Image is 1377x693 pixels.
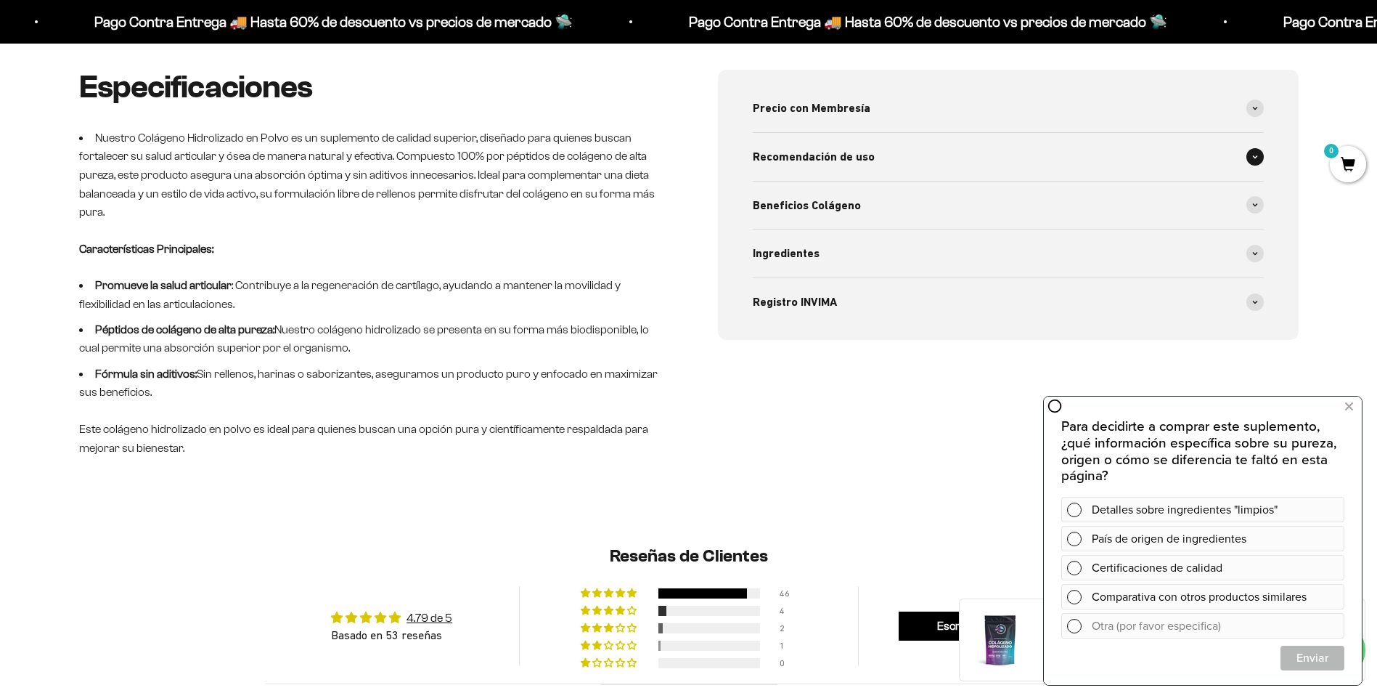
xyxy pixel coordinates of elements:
[753,244,820,263] span: Ingredientes
[753,133,1264,181] summary: Recomendación de uso
[971,611,1029,669] img: Colágeno Hidrolizado
[753,196,861,215] span: Beneficios Colágeno
[753,230,1264,277] summary: Ingredientes
[581,606,639,616] div: 8% (4) reviews with 4 star rating
[331,627,452,643] div: Basado en 53 reseñas
[753,99,870,118] span: Precio con Membresía
[79,320,660,357] li: Nuestro colágeno hidrolizado se presenta en su forma más biodisponible, lo cual permite una absor...
[95,323,274,336] strong: Péptidos de colágeno de alta pureza:
[581,623,639,633] div: 4% (2) reviews with 3 star rating
[79,129,660,259] li: Nuestro Colágeno Hidrolizado en Polvo es un suplemento de calidad superior, diseñado para quienes...
[780,623,797,633] div: 2
[1323,142,1340,160] mark: 0
[79,70,660,105] h2: Especificaciones
[94,10,573,33] p: Pago Contra Entrega 🚚 Hasta 60% de descuento vs precios de mercado 🛸
[899,612,1073,641] a: Escribir una reseña
[753,84,1264,132] summary: Precio con Membresía
[79,365,660,458] li: Sin rellenos, harinas o saborizantes, aseguramos un producto puro y enfocado en maximizar sus ben...
[780,606,797,616] div: 4
[95,368,197,380] strong: Fórmula sin aditivos:
[780,588,797,599] div: 46
[581,588,639,599] div: 87% (46) reviews with 5 star rating
[79,243,213,255] strong: Características Principales:
[331,609,452,626] div: Average rating is 4.79 stars
[406,612,452,624] a: 4.79 de 5
[753,147,875,166] span: Recomendación de uso
[581,641,639,651] div: 2% (1) reviews with 2 star rating
[79,276,660,313] li: : Contribuye a la regeneración de cartílago, ayudando a mantener la movilidad y flexibilidad en l...
[753,293,837,312] span: Registro INVIMA
[780,641,797,651] div: 1
[95,279,232,291] strong: Promueve la salud articular
[1044,395,1362,685] iframe: zigpoll-iframe
[753,278,1264,326] summary: Registro INVIMA
[753,182,1264,230] summary: Beneficios Colágeno
[1330,158,1366,174] a: 0
[265,544,1113,569] h2: Reseñas de Clientes
[689,10,1167,33] p: Pago Contra Entrega 🚚 Hasta 60% de descuento vs precios de mercado 🛸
